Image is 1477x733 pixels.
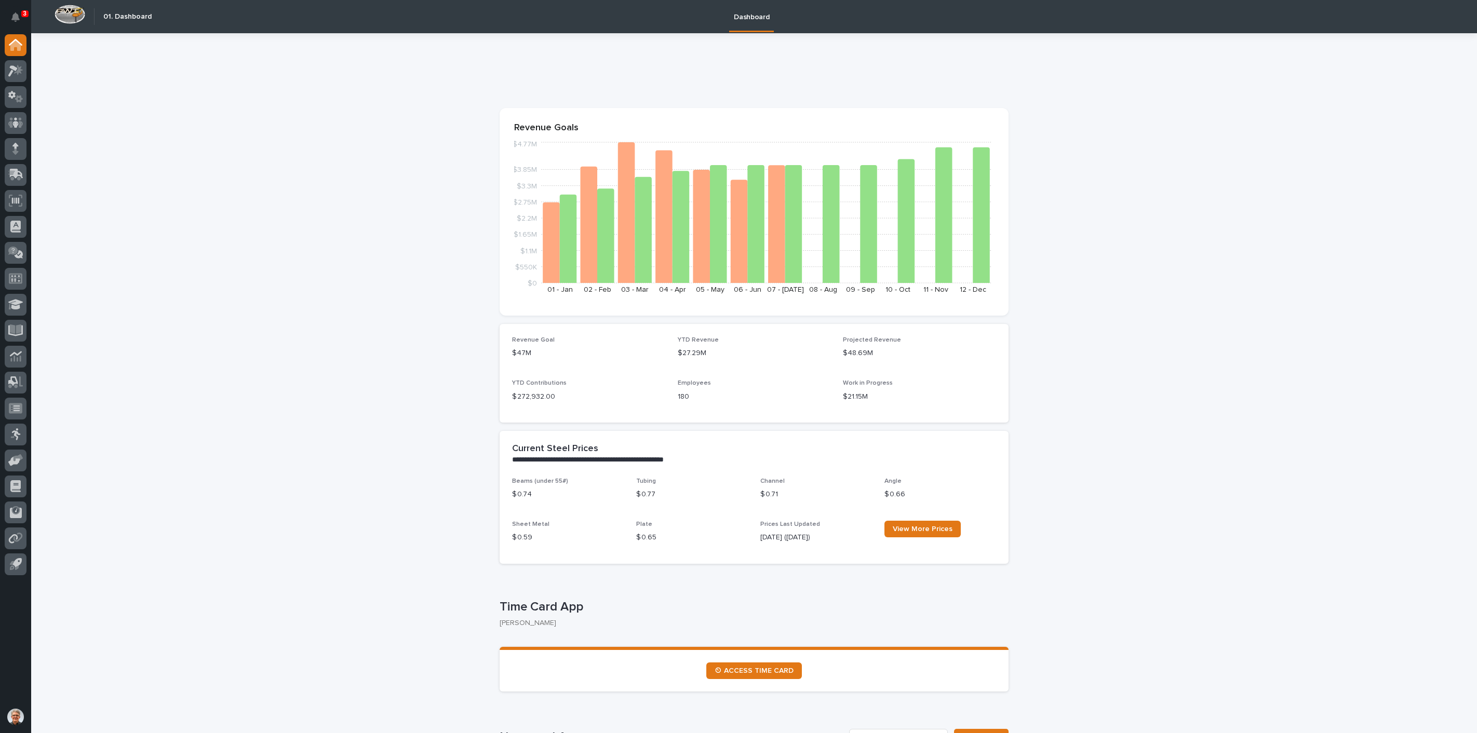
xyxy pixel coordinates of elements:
[520,248,537,255] tspan: $1.1M
[843,391,996,402] p: $21.15M
[923,286,948,293] text: 11 - Nov
[636,489,748,500] p: $ 0.77
[760,532,872,543] p: [DATE] ([DATE])
[513,199,537,206] tspan: $2.75M
[512,532,624,543] p: $ 0.59
[512,337,555,343] span: Revenue Goal
[512,380,567,386] span: YTD Contributions
[884,489,996,500] p: $ 0.66
[517,183,537,190] tspan: $3.3M
[512,348,665,359] p: $47M
[512,521,549,527] span: Sheet Metal
[760,478,785,484] span: Channel
[514,232,537,239] tspan: $1.65M
[760,489,872,500] p: $ 0.71
[23,10,26,17] p: 3
[636,521,652,527] span: Plate
[843,348,996,359] p: $48.69M
[843,380,893,386] span: Work in Progress
[715,667,794,674] span: ⏲ ACCESS TIME CARD
[696,286,724,293] text: 05 - May
[5,6,26,28] button: Notifications
[621,286,649,293] text: 03 - Mar
[513,167,537,174] tspan: $3.85M
[960,286,986,293] text: 12 - Dec
[515,264,537,271] tspan: $550K
[55,5,85,24] img: Workspace Logo
[659,286,686,293] text: 04 - Apr
[678,337,719,343] span: YTD Revenue
[846,286,875,293] text: 09 - Sep
[103,12,152,21] h2: 01. Dashboard
[893,525,952,533] span: View More Prices
[512,443,598,455] h2: Current Steel Prices
[809,286,837,293] text: 08 - Aug
[767,286,804,293] text: 07 - [DATE]
[514,123,994,134] p: Revenue Goals
[584,286,611,293] text: 02 - Feb
[884,478,902,484] span: Angle
[885,286,910,293] text: 10 - Oct
[678,391,831,402] p: 180
[636,478,656,484] span: Tubing
[547,286,573,293] text: 01 - Jan
[512,391,665,402] p: $ 272,932.00
[528,280,537,287] tspan: $0
[512,478,568,484] span: Beams (under 55#)
[843,337,901,343] span: Projected Revenue
[517,215,537,222] tspan: $2.2M
[678,348,831,359] p: $27.29M
[734,286,761,293] text: 06 - Jun
[500,619,1000,628] p: [PERSON_NAME]
[706,662,802,679] a: ⏲ ACCESS TIME CARD
[13,12,26,29] div: Notifications3
[678,380,711,386] span: Employees
[512,489,624,500] p: $ 0.74
[760,521,820,527] span: Prices Last Updated
[636,532,748,543] p: $ 0.65
[884,521,961,537] a: View More Prices
[513,141,537,148] tspan: $4.77M
[5,706,26,728] button: users-avatar
[500,600,1004,615] p: Time Card App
